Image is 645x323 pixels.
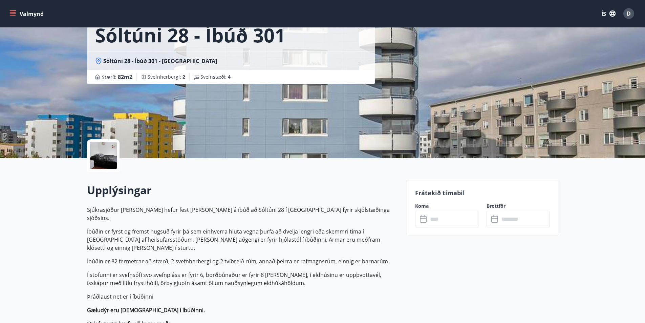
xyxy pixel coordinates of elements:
[627,10,631,17] font: D
[87,258,389,265] font: Íbúðin er 82 fermetrar að stærð, 2 svefnherbergi og 2 tvíbreið rúm, annað þeirra er rafmagnsrúm, ...
[95,22,285,48] font: Sóltúni 28 - íbúð 301
[200,74,225,80] font: Svefnstæði
[601,10,606,18] font: ÍS
[180,74,181,80] font: :
[124,73,132,81] font: m2
[8,7,46,20] button: matseðill
[103,57,217,65] font: Sóltúni 28 - Íbúð 301 - [GEOGRAPHIC_DATA]
[87,271,381,287] font: Í stofunni er svefnsófi svo svefnpláss er fyrir 6, borðbúnaður er fyrir 8 [PERSON_NAME], í eldhús...
[415,203,429,209] font: Koma
[621,5,637,22] button: D
[20,10,44,18] font: Valmynd
[115,74,116,80] font: :
[148,74,180,80] font: Svefnherbergi
[228,74,231,80] font: 4
[87,293,153,300] font: Þráðlaust net er í íbúðinni
[87,206,390,222] font: Sjúkrasjóður [PERSON_NAME] hefur fest [PERSON_NAME] á íbúð að Sóltúni 28 í [GEOGRAPHIC_DATA] fyri...
[182,74,185,80] font: 2
[102,74,115,80] font: Stærð
[118,73,124,81] font: 82
[415,189,465,197] font: Frátekið tímabil
[87,183,152,197] font: Upplýsingar
[87,306,205,314] font: Gæludýr eru [DEMOGRAPHIC_DATA] í íbúðinni.
[225,74,227,80] font: :
[87,228,380,251] font: Íbúðin er fyrst og fremst hugsuð fyrir þá sem einhverra hluta vegna þurfa að dvelja lengri eða sk...
[598,7,619,20] button: ÍS
[487,203,506,209] font: Brottför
